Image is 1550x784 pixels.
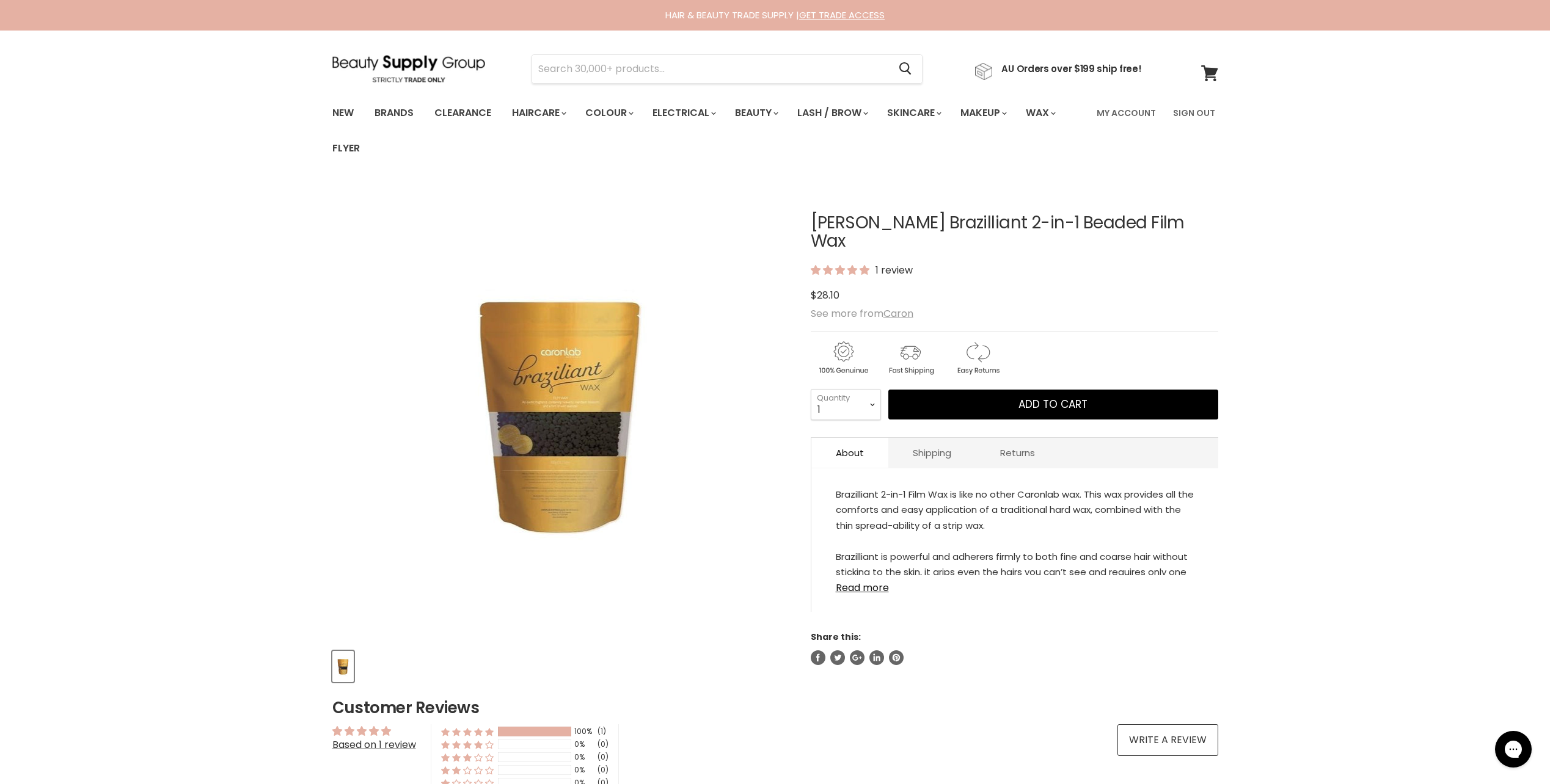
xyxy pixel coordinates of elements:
div: 100% [574,727,594,737]
a: Makeup [951,100,1014,126]
a: Haircare [503,100,574,126]
div: Product thumbnails [331,647,791,682]
span: 1 review [872,263,913,277]
button: Caron Brazilliant 2-in-1 Beaded Film Wax [332,651,354,682]
img: Caron Brazilliant 2-in-1 Beaded Film Wax [334,652,353,681]
a: Write a review [1117,724,1218,756]
span: $28.10 [811,288,839,302]
a: Electrical [643,100,723,126]
span: 5.00 stars [811,263,872,277]
a: Lash / Brow [788,100,876,126]
div: 100% (1) reviews with 5 star rating [441,727,494,737]
a: About [811,438,888,468]
div: Caron Brazilliant 2-in-1 Beaded Film Wax image. Click or Scroll to Zoom. [332,183,789,639]
a: Sign Out [1166,100,1223,126]
form: Product [532,54,923,84]
span: Share this: [811,631,861,643]
a: Flyer [323,136,369,161]
a: Read more [836,575,1194,593]
img: shipping.gif [878,339,943,377]
a: Clearance [425,100,500,126]
a: Returns [976,438,1059,468]
div: HAIR & BEAUTY TRADE SUPPLY | [317,9,1234,21]
aside: Share this: [811,631,1218,664]
a: Caron [883,307,913,321]
a: Wax [1017,100,1063,126]
a: My Account [1089,100,1163,126]
a: Colour [576,100,641,126]
h1: [PERSON_NAME] Brazilliant 2-in-1 Beaded Film Wax [811,214,1218,252]
button: Add to cart [888,390,1218,420]
iframe: Gorgias live chat messenger [1489,727,1538,772]
a: Shipping [888,438,976,468]
div: Average rating is 5.00 stars [332,724,416,738]
button: Search [890,55,922,83]
a: Brands [365,100,423,126]
span: See more from [811,307,913,321]
a: Beauty [726,100,786,126]
a: Skincare [878,100,949,126]
input: Search [532,55,890,83]
nav: Main [317,95,1234,166]
div: Brazilliant 2-in-1 Film Wax is like no other Caronlab wax. This wax provides all the comforts and... [836,487,1194,575]
div: (1) [598,727,606,737]
a: GET TRADE ACCESS [799,9,885,21]
ul: Main menu [323,95,1089,166]
span: Add to cart [1018,397,1088,412]
h2: Customer Reviews [332,697,1218,719]
img: genuine.gif [811,339,876,377]
select: Quantity [811,389,881,419]
a: New [323,100,363,126]
img: Caron Brazilliant 2-in-1 Beaded Film Wax [417,196,703,626]
a: Based on 1 review [332,738,416,752]
img: returns.gif [945,339,1010,377]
